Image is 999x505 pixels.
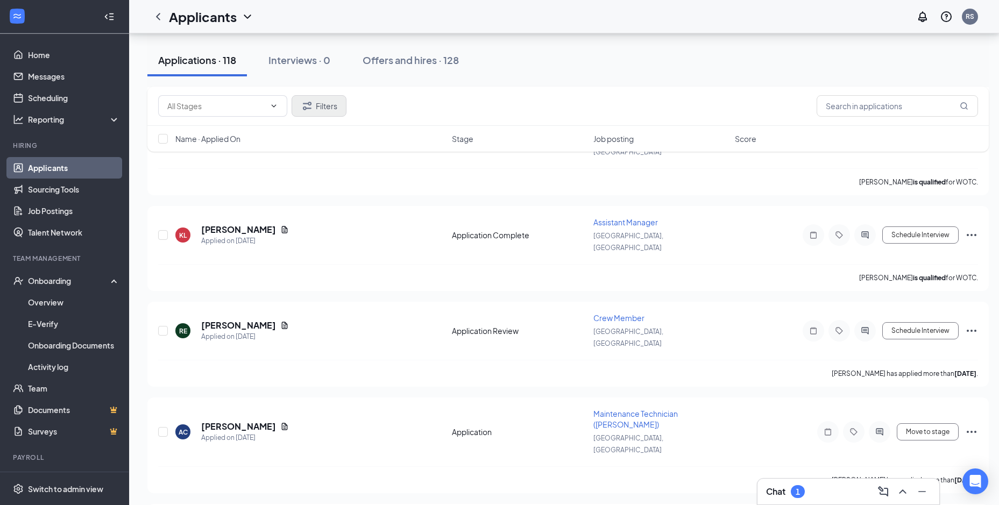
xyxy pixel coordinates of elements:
svg: Ellipses [965,425,978,438]
svg: Document [280,422,289,431]
a: Team [28,378,120,399]
a: Talent Network [28,222,120,243]
button: Move to stage [897,423,959,440]
svg: ChevronDown [270,102,278,110]
svg: Document [280,321,289,330]
a: Job Postings [28,200,120,222]
svg: ComposeMessage [877,485,890,498]
span: Job posting [593,133,634,144]
b: [DATE] [954,476,976,484]
div: Application Complete [452,230,587,240]
h3: Chat [766,486,785,497]
a: E-Verify [28,313,120,335]
div: Applied on [DATE] [201,236,289,246]
a: Overview [28,291,120,313]
svg: ChevronUp [896,485,909,498]
button: Schedule Interview [882,322,959,339]
div: Switch to admin view [28,483,103,494]
div: AC [179,428,188,437]
p: [PERSON_NAME] has applied more than . [832,369,978,378]
svg: Settings [13,483,24,494]
button: Schedule Interview [882,226,959,244]
svg: Ellipses [965,229,978,241]
h5: [PERSON_NAME] [201,319,276,331]
a: SurveysCrown [28,421,120,442]
span: Stage [452,133,473,144]
svg: Tag [833,326,846,335]
div: Payroll [13,453,118,462]
button: ComposeMessage [875,483,892,500]
svg: Note [807,326,820,335]
a: Activity log [28,356,120,378]
h5: [PERSON_NAME] [201,224,276,236]
a: Applicants [28,157,120,179]
a: Home [28,44,120,66]
button: ChevronUp [894,483,911,500]
span: [GEOGRAPHIC_DATA], [GEOGRAPHIC_DATA] [593,434,663,454]
div: Open Intercom Messenger [962,468,988,494]
svg: Document [280,225,289,234]
span: Assistant Manager [593,217,658,227]
input: Search in applications [817,95,978,117]
svg: ActiveChat [859,231,872,239]
svg: ActiveChat [859,326,872,335]
span: [GEOGRAPHIC_DATA], [GEOGRAPHIC_DATA] [593,232,663,252]
div: 1 [796,487,800,496]
svg: Note [807,231,820,239]
svg: ActiveChat [873,428,886,436]
div: Applied on [DATE] [201,432,289,443]
button: Minimize [913,483,931,500]
div: Applied on [DATE] [201,331,289,342]
a: Messages [28,66,120,87]
input: All Stages [167,100,265,112]
svg: Notifications [916,10,929,23]
svg: Note [821,428,834,436]
button: Filter Filters [292,95,346,117]
div: RS [966,12,974,21]
svg: Ellipses [965,324,978,337]
div: Reporting [28,114,121,125]
svg: Analysis [13,114,24,125]
h5: [PERSON_NAME] [201,421,276,432]
svg: WorkstreamLogo [12,11,23,22]
b: is qualified [913,274,946,282]
svg: Collapse [104,11,115,22]
a: Scheduling [28,87,120,109]
p: [PERSON_NAME] has applied more than . [832,475,978,485]
b: is qualified [913,178,946,186]
span: Maintenance Technician ([PERSON_NAME]) [593,409,678,429]
div: Application Review [452,325,587,336]
svg: Minimize [916,485,929,498]
a: Onboarding Documents [28,335,120,356]
svg: Filter [301,99,314,112]
div: Application [452,426,587,437]
a: PayrollCrown [28,469,120,490]
div: Interviews · 0 [268,53,330,67]
p: [PERSON_NAME] for WOTC. [859,273,978,282]
div: Hiring [13,141,118,150]
div: RE [179,326,187,336]
div: KL [179,231,187,240]
svg: QuestionInfo [940,10,953,23]
div: Onboarding [28,275,111,286]
span: Crew Member [593,313,644,323]
svg: Tag [847,428,860,436]
svg: ChevronDown [241,10,254,23]
a: Sourcing Tools [28,179,120,200]
div: Offers and hires · 128 [363,53,459,67]
div: Team Management [13,254,118,263]
svg: Tag [833,231,846,239]
p: [PERSON_NAME] for WOTC. [859,177,978,187]
div: Applications · 118 [158,53,236,67]
svg: ChevronLeft [152,10,165,23]
span: Name · Applied On [175,133,240,144]
a: DocumentsCrown [28,399,120,421]
span: Score [735,133,756,144]
svg: UserCheck [13,275,24,286]
svg: MagnifyingGlass [960,102,968,110]
h1: Applicants [169,8,237,26]
span: [GEOGRAPHIC_DATA], [GEOGRAPHIC_DATA] [593,328,663,347]
b: [DATE] [954,369,976,378]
